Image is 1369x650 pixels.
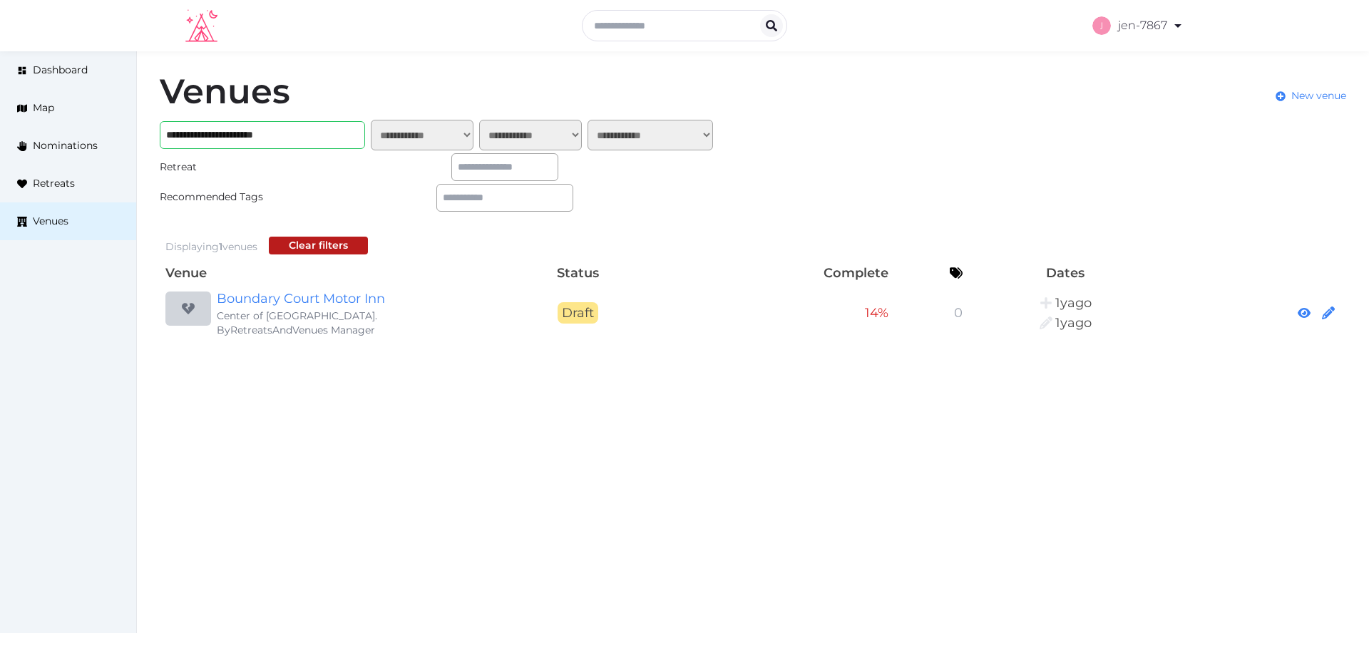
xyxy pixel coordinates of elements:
[33,100,54,115] span: Map
[1092,6,1184,46] a: jen-7867
[1055,295,1092,311] span: 9:16PM, October 10th, 2024
[496,260,660,286] th: Status
[219,240,222,253] span: 1
[558,302,598,324] span: Draft
[954,305,963,321] span: 0
[217,289,491,309] a: Boundary Court Motor Inn
[968,260,1163,286] th: Dates
[217,323,491,337] div: By RetreatsAndVenues Manager
[1055,315,1092,331] span: 9:16PM, October 10th, 2024
[1291,88,1346,103] span: New venue
[217,309,491,323] div: Center of [GEOGRAPHIC_DATA].
[160,74,290,108] h1: Venues
[269,237,368,254] button: Clear filters
[865,305,888,321] span: 14 %
[33,176,75,191] span: Retreats
[165,239,257,254] div: Displaying venues
[33,138,98,153] span: Nominations
[1276,88,1346,103] a: New venue
[289,238,348,253] div: Clear filters
[33,214,68,229] span: Venues
[160,190,297,205] div: Recommended Tags
[160,260,496,286] th: Venue
[33,63,88,78] span: Dashboard
[660,260,894,286] th: Complete
[160,160,297,175] div: Retreat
